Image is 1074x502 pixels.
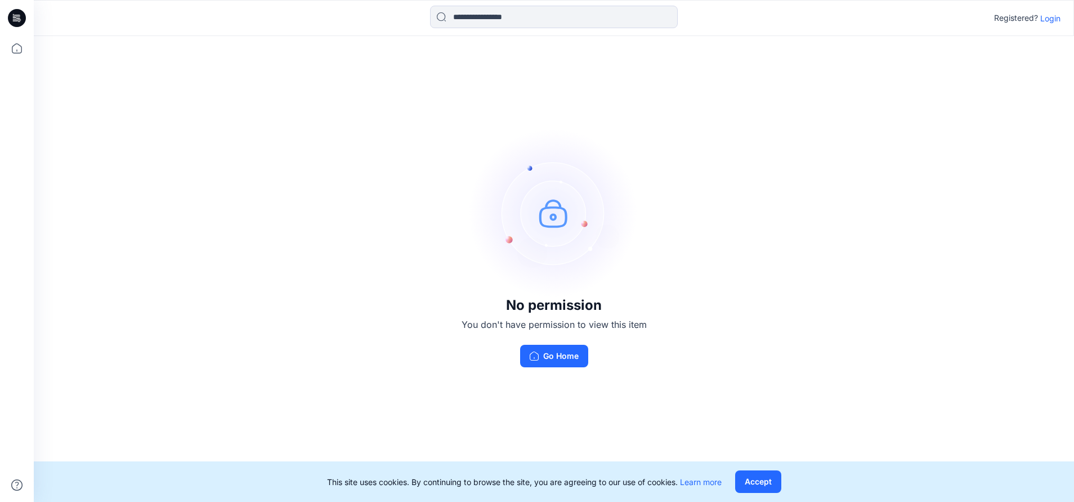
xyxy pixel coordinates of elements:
p: This site uses cookies. By continuing to browse the site, you are agreeing to our use of cookies. [327,476,722,488]
h3: No permission [462,297,647,313]
a: Learn more [680,477,722,487]
button: Accept [735,470,781,493]
p: You don't have permission to view this item [462,318,647,331]
p: Login [1040,12,1060,24]
p: Registered? [994,11,1038,25]
button: Go Home [520,345,588,367]
img: no-perm.svg [469,128,638,297]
